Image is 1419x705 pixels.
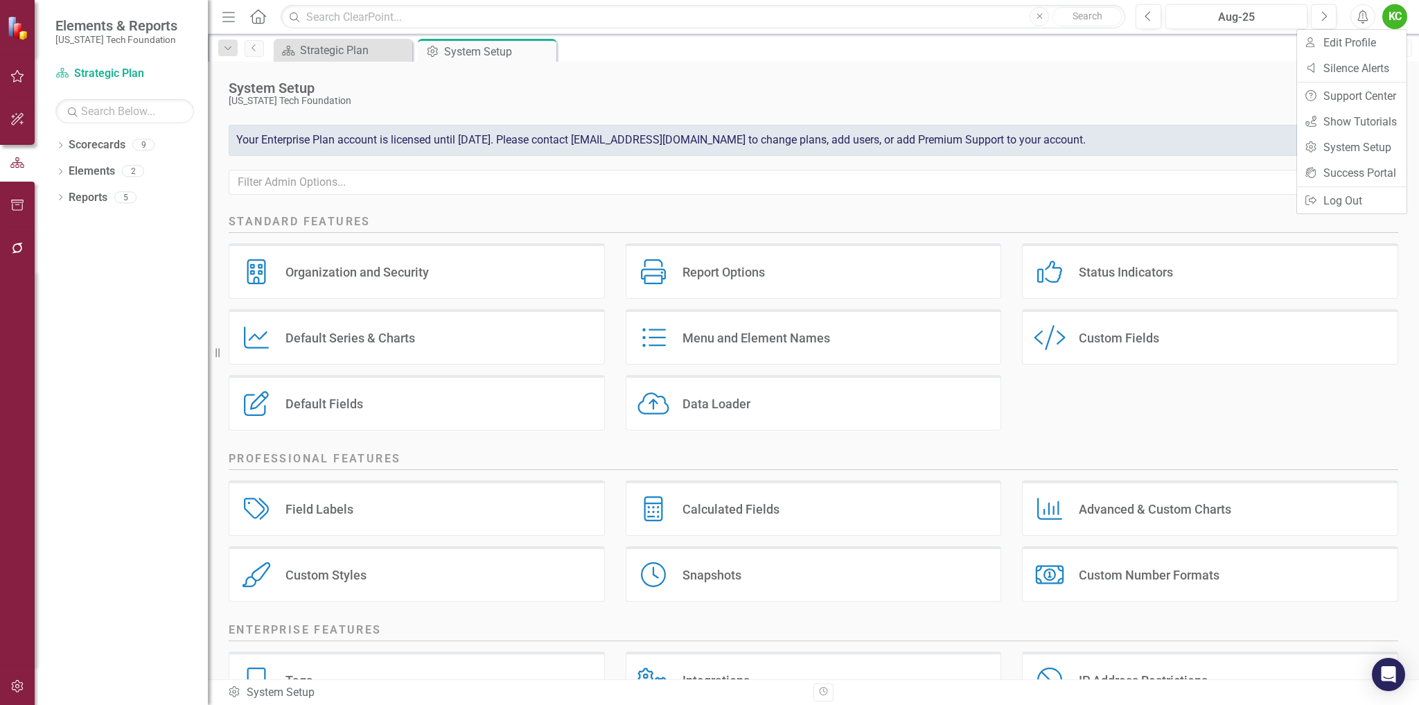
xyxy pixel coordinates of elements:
span: Elements & Reports [55,17,177,34]
a: Edit Profile [1297,30,1407,55]
div: 9 [132,139,155,151]
a: System Setup [1297,134,1407,160]
div: Custom Number Formats [1079,567,1219,583]
a: Strategic Plan [55,66,194,82]
button: Aug-25 [1165,4,1307,29]
div: Custom Fields [1079,330,1159,346]
a: Silence Alerts [1297,55,1407,81]
div: Menu and Element Names [682,330,830,346]
div: Integrations [682,672,750,688]
div: Tags [285,672,312,688]
a: Reports [69,190,107,206]
div: Data Loader [682,396,750,412]
div: Open Intercom Messenger [1372,658,1405,691]
a: Support Center [1297,83,1407,109]
button: Search [1052,7,1122,26]
div: Organization and Security [285,264,429,280]
div: IP Address Restrictions [1079,672,1208,688]
div: Custom Styles [285,567,367,583]
h2: Standard Features [229,214,1398,233]
div: System Setup [444,43,553,60]
div: System Setup [227,685,803,701]
input: Filter Admin Options... [229,170,1398,195]
div: Advanced & Custom Charts [1079,501,1231,517]
div: Your Enterprise Plan account is licensed until [DATE]. Please contact [EMAIL_ADDRESS][DOMAIN_NAME... [229,125,1398,156]
a: Strategic Plan [277,42,409,59]
div: Status Indicators [1079,264,1173,280]
div: Snapshots [682,567,741,583]
a: Show Tutorials [1297,109,1407,134]
div: 2 [122,166,144,177]
a: Success Portal [1297,160,1407,186]
div: [US_STATE] Tech Foundation [229,96,1319,106]
input: Search ClearPoint... [281,5,1125,29]
a: Scorecards [69,137,125,153]
div: System Setup [229,80,1319,96]
a: Elements [69,164,115,180]
div: Report Options [682,264,765,280]
div: Default Fields [285,396,363,412]
a: Log Out [1297,188,1407,214]
small: [US_STATE] Tech Foundation [55,34,177,45]
div: Aug-25 [1170,9,1303,26]
img: ClearPoint Strategy [7,16,31,40]
div: Field Labels [285,501,353,517]
span: Search [1073,10,1102,21]
h2: Enterprise Features [229,623,1398,641]
div: Strategic Plan [300,42,409,59]
div: Default Series & Charts [285,330,415,346]
div: 5 [114,191,136,203]
h2: Professional Features [229,451,1398,470]
div: Calculated Fields [682,501,779,517]
input: Search Below... [55,99,194,123]
button: KC [1382,4,1407,29]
